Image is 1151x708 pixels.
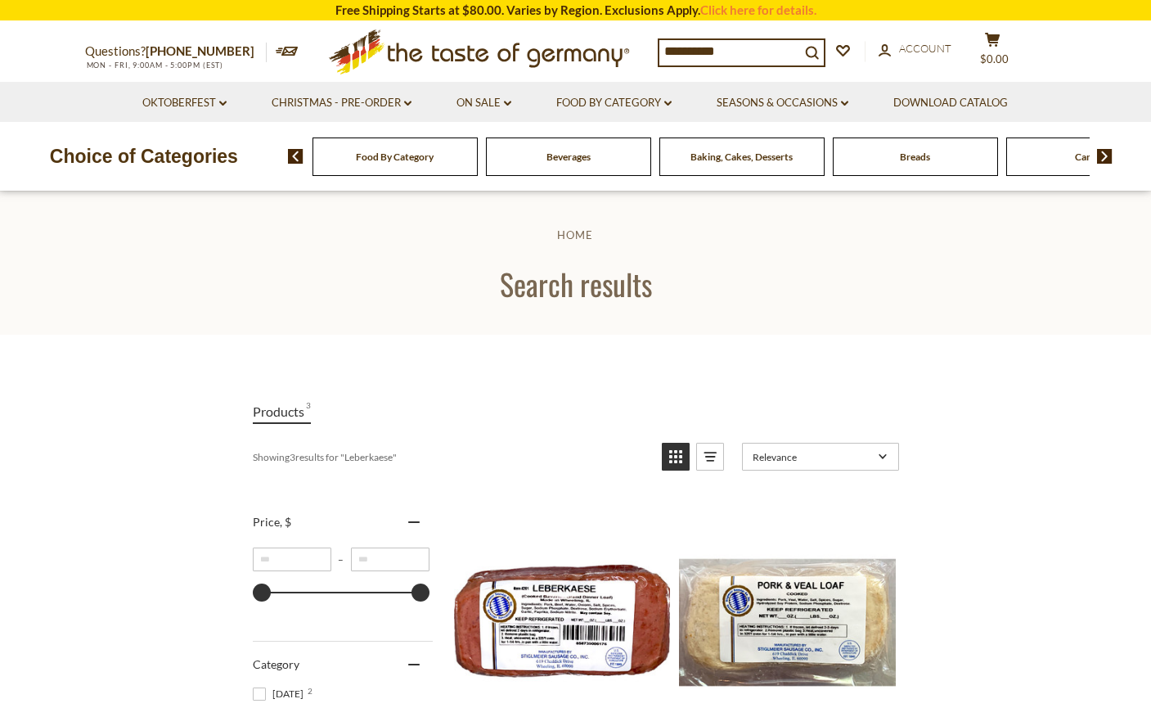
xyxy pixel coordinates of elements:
div: Showing results for " " [253,443,650,471]
a: Seasons & Occasions [717,94,848,112]
a: Home [557,228,593,241]
span: Price [253,515,291,529]
span: Account [899,42,951,55]
a: View Products Tab [253,400,311,424]
a: Baking, Cakes, Desserts [690,151,793,163]
a: Sort options [742,443,899,471]
a: Christmas - PRE-ORDER [272,94,411,112]
img: previous arrow [288,149,303,164]
a: Download Catalog [893,94,1008,112]
p: Questions? [85,41,267,62]
span: Relevance [753,451,873,463]
a: Food By Category [556,94,672,112]
span: $0.00 [980,52,1009,65]
a: [PHONE_NUMBER] [146,43,254,58]
span: MON - FRI, 9:00AM - 5:00PM (EST) [85,61,224,70]
h1: Search results [51,265,1100,302]
span: Category [253,657,299,671]
span: , $ [280,515,291,529]
a: Breads [900,151,930,163]
a: On Sale [456,94,511,112]
span: [DATE] [253,687,308,701]
a: Food By Category [356,151,434,163]
a: Beverages [546,151,591,163]
button: $0.00 [969,32,1018,73]
a: View grid mode [662,443,690,471]
input: Maximum value [351,548,429,571]
span: 2 [308,687,312,695]
span: 3 [306,400,311,422]
a: Oktoberfest [142,94,227,112]
a: Account [879,40,951,58]
b: 3 [290,451,295,463]
a: Candy [1075,151,1103,163]
a: View list mode [696,443,724,471]
input: Minimum value [253,548,331,571]
a: Click here for details. [700,2,816,17]
img: next arrow [1097,149,1113,164]
span: – [331,553,351,566]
